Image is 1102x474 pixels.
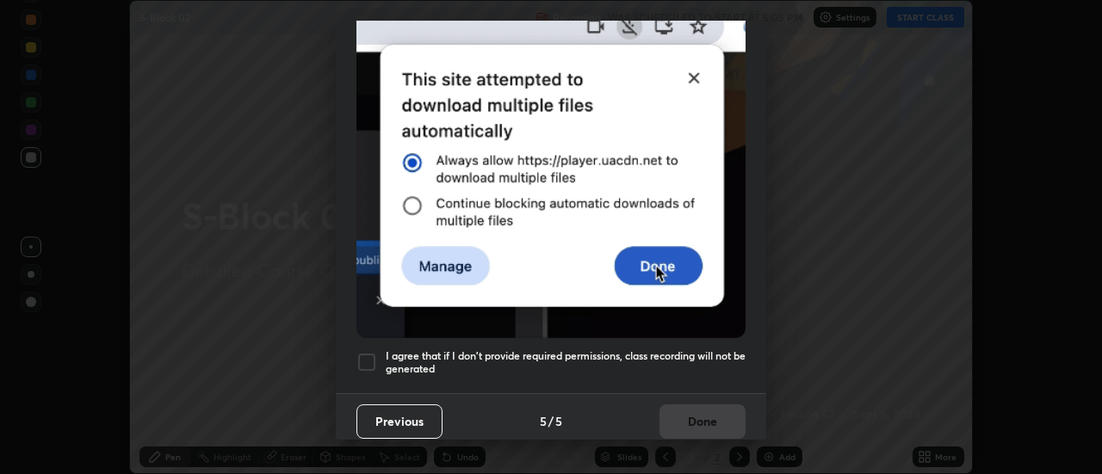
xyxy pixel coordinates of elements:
h4: / [548,412,554,430]
h4: 5 [555,412,562,430]
button: Previous [356,404,443,439]
h5: I agree that if I don't provide required permissions, class recording will not be generated [386,349,746,376]
h4: 5 [540,412,547,430]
